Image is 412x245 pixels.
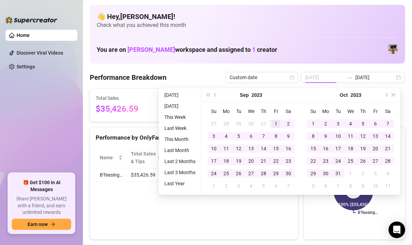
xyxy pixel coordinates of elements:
[347,75,353,80] span: swap-right
[222,144,230,153] div: 11
[284,169,293,178] div: 30
[222,132,230,140] div: 4
[270,142,282,155] td: 2023-09-15
[127,168,166,182] td: $35,426.59
[127,147,166,168] th: Total Sales & Tips
[97,12,398,21] h4: 👋 Hey, [PERSON_NAME] !
[319,155,332,167] td: 2023-10-23
[322,144,330,153] div: 16
[245,130,257,142] td: 2023-09-06
[322,120,330,128] div: 2
[220,142,232,155] td: 2023-09-11
[257,130,270,142] td: 2023-09-07
[162,102,198,110] li: [DATE]
[96,147,127,168] th: Name
[307,130,319,142] td: 2023-10-08
[334,169,342,178] div: 31
[247,120,255,128] div: 30
[6,17,57,23] img: logo-BBDzfeDw.svg
[234,132,243,140] div: 5
[309,132,317,140] div: 8
[245,142,257,155] td: 2023-09-13
[319,105,332,117] th: Mo
[272,157,280,165] div: 22
[220,180,232,192] td: 2023-10-02
[208,105,220,117] th: Su
[359,169,367,178] div: 2
[270,167,282,180] td: 2023-09-29
[247,144,255,153] div: 13
[309,157,317,165] div: 22
[332,155,344,167] td: 2023-10-24
[208,155,220,167] td: 2023-09-17
[384,144,392,153] div: 21
[220,155,232,167] td: 2023-09-18
[332,142,344,155] td: 2023-10-17
[357,130,369,142] td: 2023-10-12
[284,132,293,140] div: 9
[252,46,256,53] span: 1
[371,182,380,190] div: 10
[272,182,280,190] div: 6
[220,105,232,117] th: Mo
[259,144,268,153] div: 14
[358,210,378,215] text: BTeasing…
[344,117,357,130] td: 2023-10-04
[344,180,357,192] td: 2023-11-08
[162,146,198,154] li: Last Month
[232,130,245,142] td: 2023-09-05
[17,50,63,56] a: Discover Viral Videos
[332,130,344,142] td: 2023-10-10
[259,157,268,165] div: 21
[369,117,382,130] td: 2023-10-06
[309,144,317,153] div: 15
[357,167,369,180] td: 2023-11-02
[127,46,175,53] span: [PERSON_NAME]
[234,144,243,153] div: 12
[382,167,394,180] td: 2023-11-04
[355,74,395,81] input: End date
[270,105,282,117] th: Fr
[282,117,295,130] td: 2023-09-02
[162,91,198,99] li: [DATE]
[382,105,394,117] th: Sa
[162,124,198,132] li: Last Week
[307,167,319,180] td: 2023-10-29
[210,157,218,165] div: 17
[334,182,342,190] div: 7
[247,157,255,165] div: 20
[344,142,357,155] td: 2023-10-18
[290,75,294,79] span: calendar
[222,120,230,128] div: 28
[307,117,319,130] td: 2023-10-01
[96,168,127,182] td: BTeasing…
[234,120,243,128] div: 29
[12,196,71,216] span: Share [PERSON_NAME] with a friend, and earn unlimited rewards
[232,117,245,130] td: 2023-08-29
[234,182,243,190] div: 3
[332,167,344,180] td: 2023-10-31
[259,169,268,178] div: 28
[272,132,280,140] div: 8
[282,105,295,117] th: Sa
[257,117,270,130] td: 2023-08-31
[282,155,295,167] td: 2023-09-23
[208,167,220,180] td: 2023-09-24
[390,88,397,102] button: Next year (Control + right)
[245,117,257,130] td: 2023-08-30
[382,117,394,130] td: 2023-10-07
[272,120,280,128] div: 1
[220,167,232,180] td: 2023-09-25
[12,179,71,193] span: 🎁 Get $100 in AI Messages
[282,142,295,155] td: 2023-09-16
[210,120,218,128] div: 27
[357,142,369,155] td: 2023-10-19
[131,150,156,165] span: Total Sales & Tips
[234,169,243,178] div: 26
[344,105,357,117] th: We
[359,132,367,140] div: 12
[309,169,317,178] div: 29
[245,105,257,117] th: We
[322,132,330,140] div: 9
[162,135,198,143] li: This Month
